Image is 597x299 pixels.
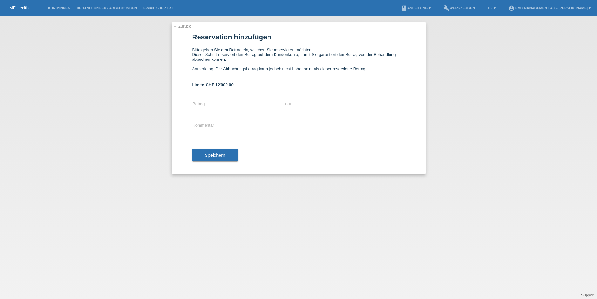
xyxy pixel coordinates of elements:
a: Behandlungen / Abbuchungen [73,6,140,10]
button: Speichern [192,149,238,161]
a: bookAnleitung ▾ [398,6,434,10]
a: DE ▾ [485,6,499,10]
i: account_circle [508,5,515,11]
a: Kund*innen [45,6,73,10]
i: build [443,5,450,11]
a: buildWerkzeuge ▾ [440,6,478,10]
a: account_circleGMC Management AG - [PERSON_NAME] ▾ [505,6,594,10]
a: MF Health [10,5,29,10]
span: Speichern [205,153,225,158]
i: book [401,5,407,11]
div: Bitte geben Sie den Betrag ein, welchen Sie reservieren möchten. Dieser Schritt reserviert den Be... [192,47,405,76]
a: Support [581,293,594,297]
a: ← Zurück [173,24,191,29]
div: CHF [285,102,292,106]
a: E-Mail Support [140,6,176,10]
b: Limite: [192,82,234,87]
h1: Reservation hinzufügen [192,33,405,41]
span: CHF 12'000.00 [206,82,234,87]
